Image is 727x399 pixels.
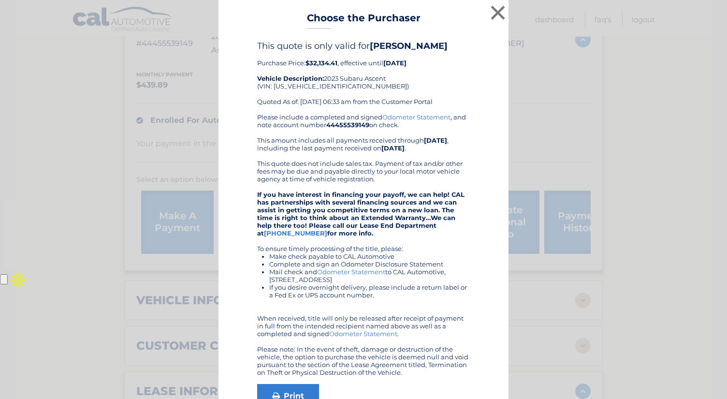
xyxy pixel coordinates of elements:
[257,113,470,376] div: Please include a completed and signed , and note account number on check. This amount includes al...
[269,252,470,260] li: Make check payable to CAL Automotive
[15,25,23,33] img: website_grey.svg
[269,268,470,283] li: Mail check and to CAL Automotive, [STREET_ADDRESS]
[326,121,369,129] b: 44455539149
[488,3,508,22] button: ×
[383,59,407,67] b: [DATE]
[382,113,451,121] a: Odometer Statement
[317,268,385,276] a: Odometer Statement
[107,57,163,63] div: Keywords by Traffic
[424,136,447,144] b: [DATE]
[26,56,34,64] img: tab_domain_overview_orange.svg
[329,330,397,338] a: Odometer Statement
[25,25,106,33] div: Domain: [DOMAIN_NAME]
[269,260,470,268] li: Complete and sign an Odometer Disclosure Statement
[370,41,448,51] b: [PERSON_NAME]
[257,191,465,237] strong: If you have interest in financing your payoff, we can help! CAL has partnerships with several fin...
[257,41,470,113] div: Purchase Price: , effective until 2023 Subaru Ascent (VIN: [US_VEHICLE_IDENTIFICATION_NUMBER]) Qu...
[27,15,47,23] div: v 4.0.25
[257,74,324,82] strong: Vehicle Description:
[381,144,405,152] b: [DATE]
[96,56,104,64] img: tab_keywords_by_traffic_grey.svg
[305,59,337,67] b: $32,134.41
[257,41,470,51] h4: This quote is only valid for
[264,229,327,237] a: [PHONE_NUMBER]
[37,57,87,63] div: Domain Overview
[8,270,27,290] img: Apollo
[15,15,23,23] img: logo_orange.svg
[269,283,470,299] li: If you desire overnight delivery, please include a return label or a Fed Ex or UPS account number.
[307,12,421,29] h3: Choose the Purchaser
